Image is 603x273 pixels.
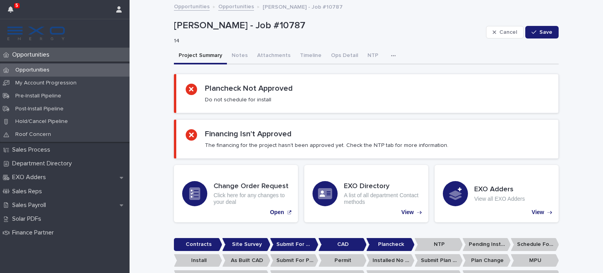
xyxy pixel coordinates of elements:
[9,51,56,59] p: Opportunities
[344,192,420,205] p: A list of all department Contact methods
[435,165,559,222] a: View
[9,174,52,181] p: EXO Adders
[174,238,222,251] p: Contracts
[9,215,48,223] p: Solar PDFs
[174,20,483,31] p: [PERSON_NAME] - Job #10787
[9,188,48,195] p: Sales Reps
[263,2,343,11] p: [PERSON_NAME] - Job #10787
[366,254,415,267] p: Installed No Permit
[9,118,74,125] p: Hold/Cancel Pipeline
[174,38,480,44] p: 14
[499,29,517,35] span: Cancel
[222,238,270,251] p: Site Survey
[401,209,414,216] p: View
[9,146,57,154] p: Sales Process
[474,196,525,202] p: View all EXO Adders
[9,229,60,236] p: Finance Partner
[9,67,56,73] p: Opportunities
[174,165,298,222] a: Open
[366,238,415,251] p: Plancheck
[532,209,544,216] p: View
[9,106,70,112] p: Post-Install Pipeline
[15,3,18,8] p: 5
[462,254,511,267] p: Plan Change
[539,29,552,35] span: Save
[344,182,420,191] h3: EXO Directory
[9,202,52,209] p: Sales Payroll
[326,48,363,64] button: Ops Detail
[295,48,326,64] button: Timeline
[474,185,525,194] h3: EXO Adders
[9,131,57,138] p: Roof Concern
[214,182,290,191] h3: Change Order Request
[318,254,367,267] p: Permit
[227,48,252,64] button: Notes
[214,192,290,205] p: Click here for any changes to your deal
[6,26,66,41] img: FKS5r6ZBThi8E5hshIGi
[462,238,511,251] p: Pending Install Task
[205,84,293,93] h2: Plancheck Not Approved
[252,48,295,64] button: Attachments
[174,48,227,64] button: Project Summary
[8,5,18,19] div: 5
[205,96,271,103] p: Do not schedule for install
[415,238,463,251] p: NTP
[511,254,559,267] p: MPU
[270,238,318,251] p: Submit For CAD
[174,2,210,11] a: Opportunities
[218,2,254,11] a: Opportunities
[486,26,524,38] button: Cancel
[270,209,284,216] p: Open
[222,254,270,267] p: As Built CAD
[363,48,383,64] button: NTP
[9,160,78,167] p: Department Directory
[174,254,222,267] p: Install
[9,80,83,86] p: My Account Progression
[9,93,68,99] p: Pre-Install Pipeline
[205,142,448,149] p: The financing for the project hasn't been approved yet. Check the NTP tab for more information.
[415,254,463,267] p: Submit Plan Change
[525,26,559,38] button: Save
[318,238,367,251] p: CAD
[270,254,318,267] p: Submit For Permit
[511,238,559,251] p: Schedule For Install
[304,165,428,222] a: View
[205,129,292,139] h2: Financing Isn't Approved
